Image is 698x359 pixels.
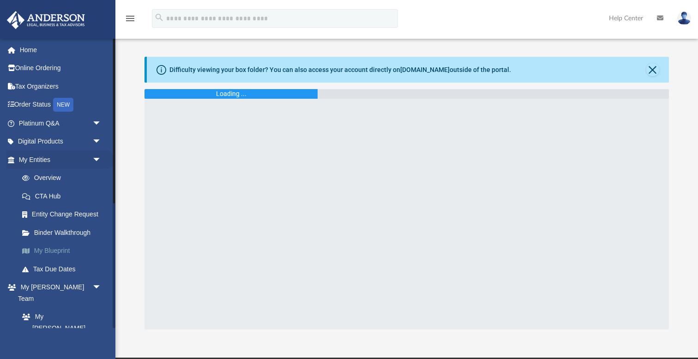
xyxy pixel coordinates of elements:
span: arrow_drop_down [92,132,111,151]
span: arrow_drop_down [92,114,111,133]
div: Difficulty viewing your box folder? You can also access your account directly on outside of the p... [169,65,511,75]
a: My Entitiesarrow_drop_down [6,150,115,169]
span: arrow_drop_down [92,278,111,297]
a: My [PERSON_NAME] Teamarrow_drop_down [6,278,111,308]
i: search [154,12,164,23]
a: Overview [13,169,115,187]
a: Binder Walkthrough [13,223,115,242]
a: menu [125,18,136,24]
a: Tax Organizers [6,77,115,96]
i: menu [125,13,136,24]
a: [DOMAIN_NAME] [400,66,450,73]
a: My [PERSON_NAME] Team [13,308,106,349]
a: Online Ordering [6,59,115,78]
a: Digital Productsarrow_drop_down [6,132,115,151]
button: Close [646,63,659,76]
img: User Pic [677,12,691,25]
a: Tax Due Dates [13,260,115,278]
span: arrow_drop_down [92,150,111,169]
div: Loading ... [216,89,247,99]
a: Entity Change Request [13,205,115,224]
div: NEW [53,98,73,112]
a: Order StatusNEW [6,96,115,114]
a: CTA Hub [13,187,115,205]
a: My Blueprint [13,242,115,260]
a: Home [6,41,115,59]
img: Anderson Advisors Platinum Portal [4,11,88,29]
a: Platinum Q&Aarrow_drop_down [6,114,115,132]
